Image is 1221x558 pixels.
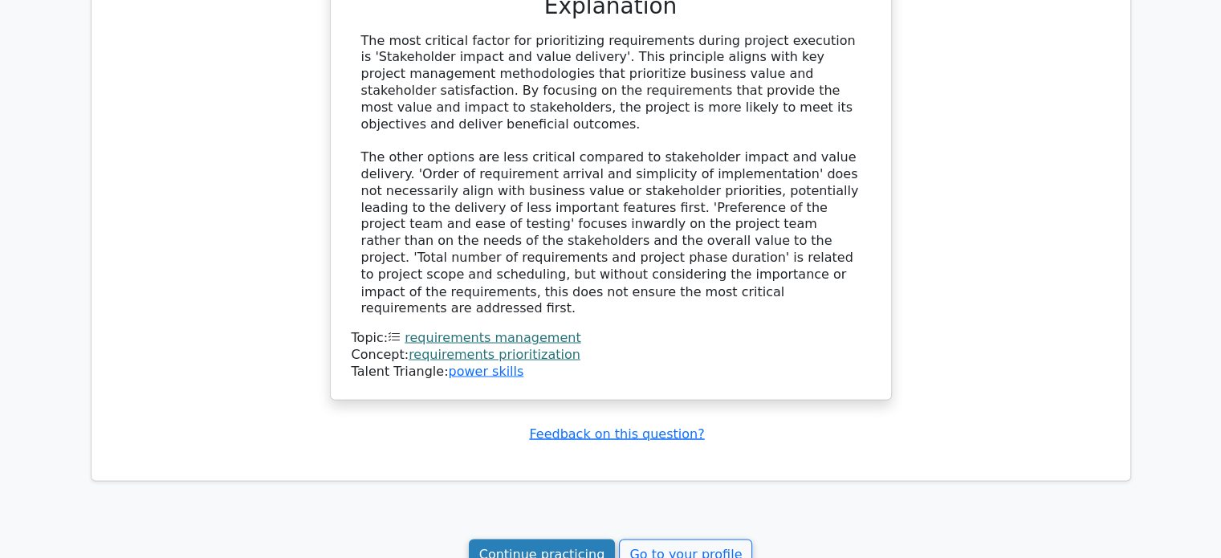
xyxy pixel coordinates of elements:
[352,346,870,363] div: Concept:
[352,329,870,346] div: Topic:
[529,426,704,441] a: Feedback on this question?
[409,346,580,361] a: requirements prioritization
[448,363,523,378] a: power skills
[352,329,870,379] div: Talent Triangle:
[405,329,580,344] a: requirements management
[361,33,861,317] div: The most critical factor for prioritizing requirements during project execution is 'Stakeholder i...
